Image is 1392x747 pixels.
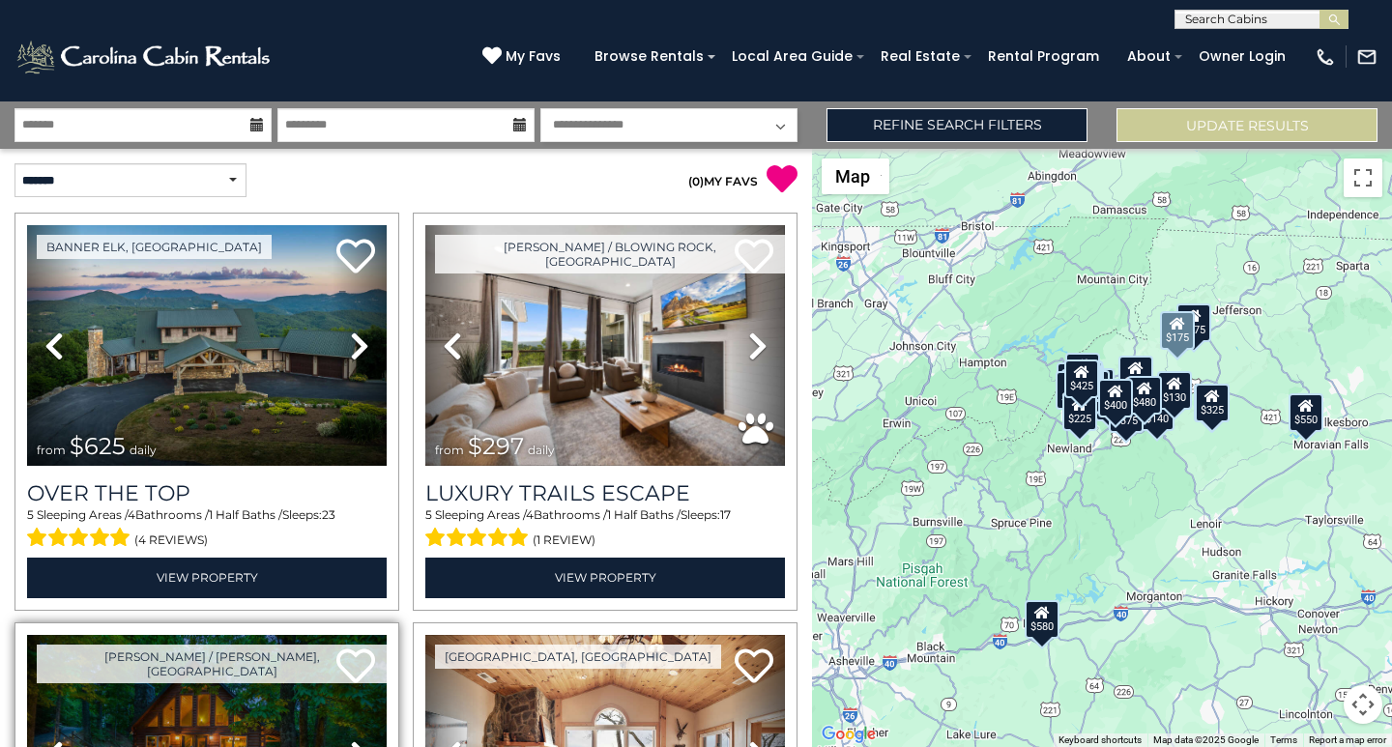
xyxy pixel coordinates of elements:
[27,558,387,597] a: View Property
[1025,599,1059,638] div: $580
[482,46,565,68] a: My Favs
[817,722,881,747] img: Google
[1056,370,1090,409] div: $230
[533,528,595,553] span: (1 review)
[425,506,785,553] div: Sleeping Areas / Bathrooms / Sleeps:
[1315,46,1336,68] img: phone-regular-white.png
[1116,108,1377,142] button: Update Results
[468,432,524,460] span: $297
[1356,46,1377,68] img: mail-regular-white.png
[37,235,272,259] a: Banner Elk, [GEOGRAPHIC_DATA]
[1064,359,1099,397] div: $425
[1117,42,1180,72] a: About
[435,645,721,669] a: [GEOGRAPHIC_DATA], [GEOGRAPHIC_DATA]
[425,480,785,506] a: Luxury Trails Escape
[1140,391,1174,430] div: $140
[871,42,970,72] a: Real Estate
[128,507,135,522] span: 4
[722,42,862,72] a: Local Area Guide
[526,507,534,522] span: 4
[1195,384,1230,422] div: $325
[435,443,464,457] span: from
[1118,356,1153,394] div: $349
[822,158,889,194] button: Change map style
[1153,734,1259,745] span: Map data ©2025 Google
[1065,352,1100,390] div: $125
[27,225,387,466] img: thumbnail_167153549.jpeg
[1176,302,1211,341] div: $175
[1344,158,1382,197] button: Toggle fullscreen view
[27,507,34,522] span: 5
[37,645,387,683] a: [PERSON_NAME] / [PERSON_NAME], [GEOGRAPHIC_DATA]
[27,506,387,553] div: Sleeping Areas / Bathrooms / Sleeps:
[209,507,282,522] span: 1 Half Baths /
[1098,378,1133,417] div: $400
[826,108,1087,142] a: Refine Search Filters
[1109,393,1144,432] div: $375
[70,432,126,460] span: $625
[27,480,387,506] a: Over The Top
[692,174,700,188] span: 0
[14,38,275,76] img: White-1-2.png
[528,443,555,457] span: daily
[1058,733,1142,747] button: Keyboard shortcuts
[425,507,432,522] span: 5
[607,507,681,522] span: 1 Half Baths /
[425,558,785,597] a: View Property
[336,237,375,278] a: Add to favorites
[322,507,335,522] span: 23
[1157,371,1192,410] div: $130
[835,166,870,187] span: Map
[1344,685,1382,724] button: Map camera controls
[688,174,704,188] span: ( )
[1062,392,1097,431] div: $225
[720,507,731,522] span: 17
[1270,734,1297,745] a: Terms
[435,235,785,273] a: [PERSON_NAME] / Blowing Rock, [GEOGRAPHIC_DATA]
[1160,311,1195,350] div: $175
[506,46,561,67] span: My Favs
[134,528,208,553] span: (4 reviews)
[978,42,1109,72] a: Rental Program
[1309,734,1386,745] a: Report a map error
[688,174,758,188] a: (0)MY FAVS
[817,722,881,747] a: Open this area in Google Maps (opens a new window)
[1289,392,1323,431] div: $550
[37,443,66,457] span: from
[425,225,785,466] img: thumbnail_168695581.jpeg
[1189,42,1295,72] a: Owner Login
[735,646,773,688] a: Add to favorites
[1127,375,1162,414] div: $480
[585,42,713,72] a: Browse Rentals
[130,443,157,457] span: daily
